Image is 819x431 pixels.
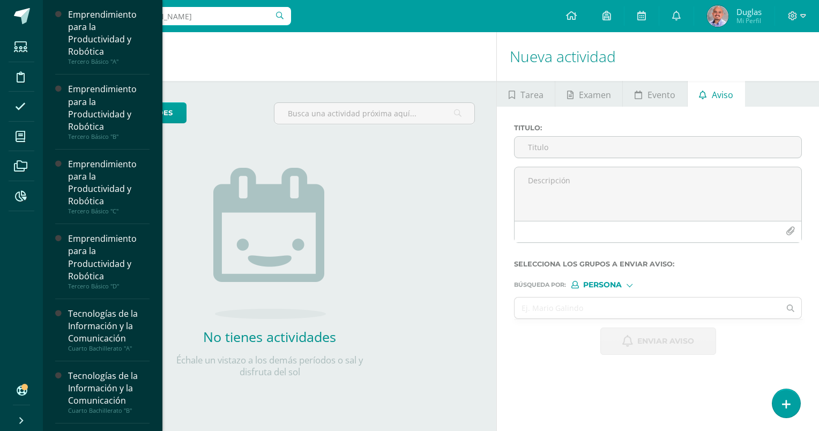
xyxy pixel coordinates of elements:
span: Tarea [520,82,543,108]
input: Busca una actividad próxima aquí... [274,103,474,124]
button: Enviar aviso [600,328,716,355]
span: Aviso [712,82,733,108]
div: Emprendimiento para la Productividad y Robótica [68,233,150,282]
div: [object Object] [571,281,652,288]
h1: Actividades [56,32,483,81]
a: Emprendimiento para la Productividad y RobóticaTercero Básico "A" [68,9,150,65]
div: Tercero Básico "A" [68,58,150,65]
span: Mi Perfil [736,16,762,25]
a: Tecnologías de la Información y la ComunicaciónCuarto Bachillerato "B" [68,370,150,414]
label: Titulo : [514,124,802,132]
div: Tecnologías de la Información y la Comunicación [68,370,150,407]
a: Tecnologías de la Información y la ComunicaciónCuarto Bachillerato "A" [68,308,150,352]
span: Duglas [736,6,762,17]
img: 303f0dfdc36eeea024f29b2ae9d0f183.png [707,5,728,27]
input: Ej. Mario Galindo [515,298,780,318]
span: Evento [647,82,675,108]
input: Busca un usuario... [50,7,291,25]
a: Emprendimiento para la Productividad y RobóticaTercero Básico "C" [68,158,150,215]
a: Aviso [688,81,745,107]
div: Cuarto Bachillerato "A" [68,345,150,352]
span: Examen [579,82,611,108]
a: Emprendimiento para la Productividad y RobóticaTercero Básico "D" [68,233,150,289]
span: Persona [583,282,622,288]
div: Emprendimiento para la Productividad y Robótica [68,9,150,58]
a: Tarea [497,81,555,107]
h1: Nueva actividad [510,32,806,81]
div: Tercero Básico "B" [68,133,150,140]
a: Examen [555,81,622,107]
label: Selecciona los grupos a enviar aviso : [514,260,802,268]
div: Cuarto Bachillerato "B" [68,407,150,414]
div: Tercero Básico "D" [68,283,150,290]
div: Emprendimiento para la Productividad y Robótica [68,83,150,132]
img: no_activities.png [213,168,326,319]
a: Evento [623,81,687,107]
span: Enviar aviso [637,328,694,354]
a: Emprendimiento para la Productividad y RobóticaTercero Básico "B" [68,83,150,140]
input: Titulo [515,137,801,158]
div: Tecnologías de la Información y la Comunicación [68,308,150,345]
p: Échale un vistazo a los demás períodos o sal y disfruta del sol [162,354,377,378]
span: Búsqueda por : [514,282,566,288]
h2: No tienes actividades [162,328,377,346]
div: Tercero Básico "C" [68,207,150,215]
div: Emprendimiento para la Productividad y Robótica [68,158,150,207]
